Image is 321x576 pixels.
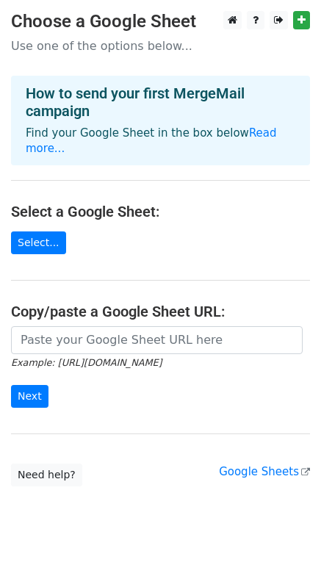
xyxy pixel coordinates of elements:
a: Read more... [26,126,277,155]
a: Need help? [11,464,82,486]
small: Example: [URL][DOMAIN_NAME] [11,357,162,368]
a: Google Sheets [219,465,310,478]
input: Next [11,385,48,408]
p: Find your Google Sheet in the box below [26,126,295,156]
a: Select... [11,231,66,254]
p: Use one of the options below... [11,38,310,54]
input: Paste your Google Sheet URL here [11,326,303,354]
h4: Copy/paste a Google Sheet URL: [11,303,310,320]
h3: Choose a Google Sheet [11,11,310,32]
h4: How to send your first MergeMail campaign [26,84,295,120]
h4: Select a Google Sheet: [11,203,310,220]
